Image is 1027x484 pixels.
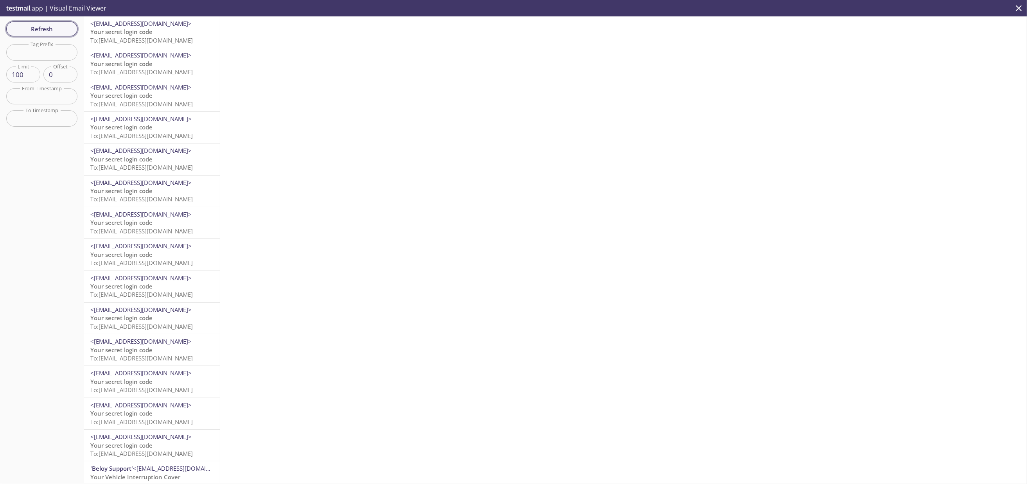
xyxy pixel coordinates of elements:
span: Your secret login code [90,123,153,131]
span: <[EMAIL_ADDRESS][DOMAIN_NAME]> [90,242,192,250]
span: <[EMAIL_ADDRESS][DOMAIN_NAME]> [90,51,192,59]
span: <[EMAIL_ADDRESS][DOMAIN_NAME]> [90,179,192,186]
span: To: [EMAIL_ADDRESS][DOMAIN_NAME] [90,68,193,76]
span: To: [EMAIL_ADDRESS][DOMAIN_NAME] [90,450,193,457]
span: To: [EMAIL_ADDRESS][DOMAIN_NAME] [90,354,193,362]
span: Your secret login code [90,60,153,68]
div: <[EMAIL_ADDRESS][DOMAIN_NAME]>Your secret login codeTo:[EMAIL_ADDRESS][DOMAIN_NAME] [84,271,220,302]
div: <[EMAIL_ADDRESS][DOMAIN_NAME]>Your secret login codeTo:[EMAIL_ADDRESS][DOMAIN_NAME] [84,112,220,143]
div: <[EMAIL_ADDRESS][DOMAIN_NAME]>Your secret login codeTo:[EMAIL_ADDRESS][DOMAIN_NAME] [84,334,220,366]
button: Refresh [6,22,77,36]
span: Your secret login code [90,155,153,163]
span: To: [EMAIL_ADDRESS][DOMAIN_NAME] [90,100,193,108]
div: <[EMAIL_ADDRESS][DOMAIN_NAME]>Your secret login codeTo:[EMAIL_ADDRESS][DOMAIN_NAME] [84,48,220,79]
span: To: [EMAIL_ADDRESS][DOMAIN_NAME] [90,259,193,267]
div: <[EMAIL_ADDRESS][DOMAIN_NAME]>Your secret login codeTo:[EMAIL_ADDRESS][DOMAIN_NAME] [84,239,220,270]
span: Your secret login code [90,282,153,290]
div: <[EMAIL_ADDRESS][DOMAIN_NAME]>Your secret login codeTo:[EMAIL_ADDRESS][DOMAIN_NAME] [84,303,220,334]
span: To: [EMAIL_ADDRESS][DOMAIN_NAME] [90,163,193,171]
span: Your secret login code [90,251,153,258]
span: <[EMAIL_ADDRESS][DOMAIN_NAME]> [90,147,192,154]
span: <[EMAIL_ADDRESS][DOMAIN_NAME]> [90,401,192,409]
div: <[EMAIL_ADDRESS][DOMAIN_NAME]>Your secret login codeTo:[EMAIL_ADDRESS][DOMAIN_NAME] [84,80,220,111]
div: <[EMAIL_ADDRESS][DOMAIN_NAME]>Your secret login codeTo:[EMAIL_ADDRESS][DOMAIN_NAME] [84,16,220,48]
span: To: [EMAIL_ADDRESS][DOMAIN_NAME] [90,386,193,394]
span: Your Vehicle Interruption Cover [90,473,180,481]
span: To: [EMAIL_ADDRESS][DOMAIN_NAME] [90,227,193,235]
span: To: [EMAIL_ADDRESS][DOMAIN_NAME] [90,195,193,203]
div: <[EMAIL_ADDRESS][DOMAIN_NAME]>Your secret login codeTo:[EMAIL_ADDRESS][DOMAIN_NAME] [84,143,220,175]
div: <[EMAIL_ADDRESS][DOMAIN_NAME]>Your secret login codeTo:[EMAIL_ADDRESS][DOMAIN_NAME] [84,398,220,429]
span: Your secret login code [90,314,153,322]
span: To: [EMAIL_ADDRESS][DOMAIN_NAME] [90,323,193,330]
div: <[EMAIL_ADDRESS][DOMAIN_NAME]>Your secret login codeTo:[EMAIL_ADDRESS][DOMAIN_NAME] [84,207,220,238]
span: Your secret login code [90,187,153,195]
span: <[EMAIL_ADDRESS][DOMAIN_NAME]> [90,306,192,314]
span: <[EMAIL_ADDRESS][DOMAIN_NAME]> [90,210,192,218]
span: <[EMAIL_ADDRESS][DOMAIN_NAME]> [90,115,192,123]
span: Your secret login code [90,28,153,36]
span: Your secret login code [90,219,153,226]
span: Refresh [13,24,71,34]
span: <[EMAIL_ADDRESS][DOMAIN_NAME]> [90,369,192,377]
span: <[EMAIL_ADDRESS][DOMAIN_NAME]> [90,83,192,91]
span: <[EMAIL_ADDRESS][DOMAIN_NAME]> [133,464,234,472]
span: <[EMAIL_ADDRESS][DOMAIN_NAME]> [90,337,192,345]
span: Your secret login code [90,409,153,417]
span: <[EMAIL_ADDRESS][DOMAIN_NAME]> [90,20,192,27]
span: Your secret login code [90,378,153,385]
span: To: [EMAIL_ADDRESS][DOMAIN_NAME] [90,418,193,426]
span: testmail [6,4,30,13]
div: <[EMAIL_ADDRESS][DOMAIN_NAME]>Your secret login codeTo:[EMAIL_ADDRESS][DOMAIN_NAME] [84,366,220,397]
span: To: [EMAIL_ADDRESS][DOMAIN_NAME] [90,132,193,140]
span: <[EMAIL_ADDRESS][DOMAIN_NAME]> [90,433,192,441]
span: Your secret login code [90,346,153,354]
span: To: [EMAIL_ADDRESS][DOMAIN_NAME] [90,290,193,298]
div: <[EMAIL_ADDRESS][DOMAIN_NAME]>Your secret login codeTo:[EMAIL_ADDRESS][DOMAIN_NAME] [84,430,220,461]
div: <[EMAIL_ADDRESS][DOMAIN_NAME]>Your secret login codeTo:[EMAIL_ADDRESS][DOMAIN_NAME] [84,176,220,207]
span: Your secret login code [90,441,153,449]
span: 'Beloy Support' [90,464,133,472]
span: To: [EMAIL_ADDRESS][DOMAIN_NAME] [90,36,193,44]
span: <[EMAIL_ADDRESS][DOMAIN_NAME]> [90,274,192,282]
span: Your secret login code [90,91,153,99]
